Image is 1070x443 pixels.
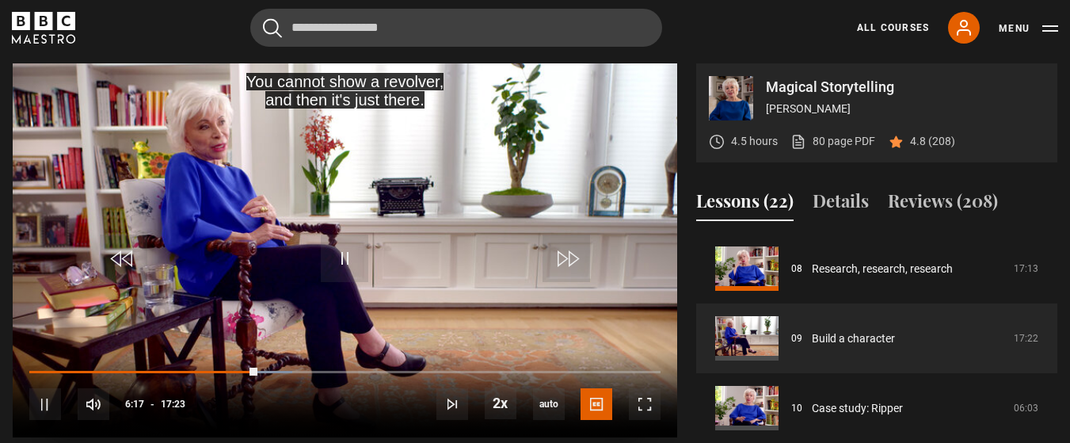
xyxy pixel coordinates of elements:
[812,261,953,277] a: Research, research, research
[888,188,998,221] button: Reviews (208)
[581,388,612,420] button: Subtitles
[629,388,661,420] button: Fullscreen
[12,12,75,44] svg: BBC Maestro
[161,390,185,418] span: 17:23
[731,133,778,150] p: 4.5 hours
[263,18,282,38] button: Submit the search query
[999,21,1058,36] button: Toggle navigation
[857,21,929,35] a: All Courses
[533,388,565,420] div: Current quality: 1080p
[29,371,661,374] div: Progress Bar
[150,399,154,410] span: -
[813,188,869,221] button: Details
[485,388,516,419] button: Playback Rate
[78,388,109,420] button: Mute
[790,133,875,150] a: 80 page PDF
[696,188,794,221] button: Lessons (22)
[13,63,677,437] video-js: Video Player
[766,101,1045,117] p: [PERSON_NAME]
[125,390,144,418] span: 6:17
[766,80,1045,94] p: Magical Storytelling
[812,400,903,417] a: Case study: Ripper
[29,388,61,420] button: Pause
[812,330,895,347] a: Build a character
[533,388,565,420] span: auto
[436,388,468,420] button: Next Lesson
[250,9,662,47] input: Search
[910,133,955,150] p: 4.8 (208)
